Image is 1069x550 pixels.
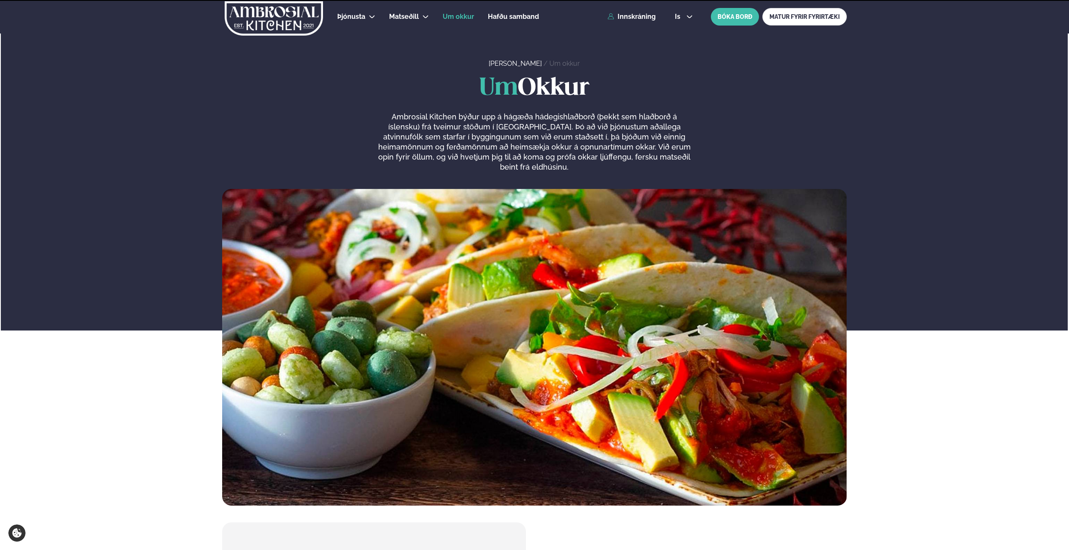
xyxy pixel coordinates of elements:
a: [PERSON_NAME] [489,59,542,67]
img: image alt [222,189,847,506]
span: Um okkur [443,13,474,21]
button: is [668,13,700,20]
a: Matseðill [389,12,419,22]
p: Ambrosial Kitchen býður upp á hágæða hádegishlaðborð (þekkt sem hlaðborð á íslensku) frá tveimur ... [376,112,692,172]
a: Þjónusta [337,12,365,22]
span: is [675,13,683,20]
a: Hafðu samband [488,12,539,22]
img: logo [224,1,324,36]
a: MATUR FYRIR FYRIRTÆKI [762,8,847,26]
span: / [543,59,549,67]
a: Um okkur [443,12,474,22]
a: Cookie settings [8,524,26,542]
span: Matseðill [389,13,419,21]
span: Hafðu samband [488,13,539,21]
a: Um okkur [549,59,580,67]
a: Innskráning [608,13,656,21]
span: Um [479,77,518,100]
h1: Okkur [222,75,847,102]
span: Þjónusta [337,13,365,21]
button: BÓKA BORÐ [711,8,759,26]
